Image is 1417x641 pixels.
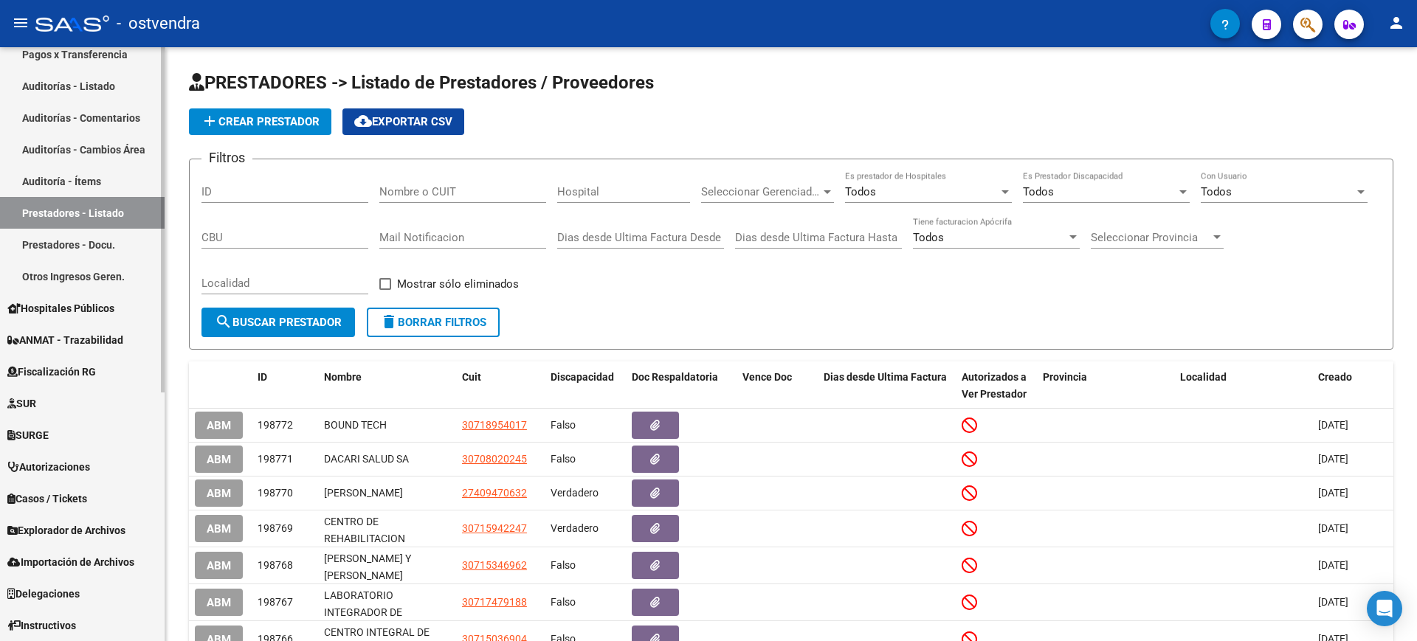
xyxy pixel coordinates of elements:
span: ABM [207,419,231,432]
button: ABM [195,552,243,579]
span: [DATE] [1318,419,1348,431]
span: Hospitales Públicos [7,300,114,316]
datatable-header-cell: Creado [1312,361,1393,410]
button: Borrar Filtros [367,308,500,337]
span: ABM [207,487,231,500]
span: PRESTADORES -> Listado de Prestadores / Proveedores [189,72,654,93]
div: Open Intercom Messenger [1367,591,1402,626]
datatable-header-cell: Provincia [1037,361,1175,410]
span: Falso [551,559,576,571]
span: ABM [207,559,231,572]
span: Provincia [1043,371,1087,383]
span: Nombre [324,371,362,383]
span: 30708020245 [462,453,527,465]
span: 30715942247 [462,522,527,534]
div: DACARI SALUD SA [324,451,450,468]
span: Discapacidad [551,371,614,383]
span: 30715346962 [462,559,527,571]
span: Crear Prestador [201,115,320,128]
datatable-header-cell: Localidad [1174,361,1312,410]
span: Falso [551,419,576,431]
div: CENTRO DE REHABILITACION INTEGRAL TE INVITO A JUGAR S.R.L. [324,513,450,544]
span: Todos [845,185,876,198]
span: Seleccionar Provincia [1091,231,1210,244]
datatable-header-cell: Cuit [456,361,545,410]
span: Todos [913,231,944,244]
span: [DATE] [1318,596,1348,608]
span: Cuit [462,371,481,383]
mat-icon: add [201,112,218,130]
span: 198768 [258,559,293,571]
span: 198767 [258,596,293,608]
span: [DATE] [1318,453,1348,465]
span: Importación de Archivos [7,554,134,570]
datatable-header-cell: Discapacidad [545,361,626,410]
span: Borrar Filtros [380,316,486,329]
span: Todos [1023,185,1054,198]
span: Autorizaciones [7,459,90,475]
span: 198772 [258,419,293,431]
mat-icon: cloud_download [354,112,372,130]
span: Falso [551,596,576,608]
span: Explorador de Archivos [7,522,125,538]
span: Verdadero [551,487,599,499]
span: Mostrar sólo eliminados [397,275,519,293]
span: Doc Respaldatoria [632,371,718,383]
datatable-header-cell: Doc Respaldatoria [626,361,737,410]
span: ABM [207,522,231,536]
span: Falso [551,453,576,465]
button: ABM [195,589,243,616]
div: LABORATORIO INTEGRADOR DE SOLUCIONES PHARMA SA [324,587,450,618]
span: SURGE [7,427,49,443]
button: ABM [195,446,243,473]
span: ANMAT - Trazabilidad [7,332,123,348]
span: Instructivos [7,617,76,634]
span: - ostvendra [117,7,200,40]
span: 198769 [258,522,293,534]
div: [PERSON_NAME] Y [PERSON_NAME] SOCIEDAD [PERSON_NAME] [324,550,450,581]
button: ABM [195,515,243,542]
h3: Filtros [201,148,252,168]
span: Localidad [1180,371,1227,383]
datatable-header-cell: Vence Doc [737,361,818,410]
span: Autorizados a Ver Prestador [962,371,1027,400]
button: Crear Prestador [189,108,331,135]
span: Fiscalización RG [7,364,96,380]
span: Todos [1201,185,1232,198]
span: 27409470632 [462,487,527,499]
span: Verdadero [551,522,599,534]
span: ABM [207,596,231,609]
span: Casos / Tickets [7,491,87,507]
datatable-header-cell: Autorizados a Ver Prestador [956,361,1037,410]
span: SUR [7,395,36,412]
button: Exportar CSV [342,108,464,135]
mat-icon: delete [380,313,398,330]
span: 198771 [258,453,293,465]
span: Dias desde Ultima Factura [824,371,947,383]
span: Vence Doc [742,371,792,383]
span: [DATE] [1318,559,1348,571]
mat-icon: search [215,313,232,330]
datatable-header-cell: Nombre [318,361,456,410]
mat-icon: menu [12,14,30,32]
button: ABM [195,479,243,507]
datatable-header-cell: ID [252,361,318,410]
div: [PERSON_NAME] [324,485,450,502]
span: ID [258,371,267,383]
div: BOUND TECH [324,417,450,434]
span: Delegaciones [7,586,80,602]
span: [DATE] [1318,522,1348,534]
span: 30718954017 [462,419,527,431]
span: [DATE] [1318,487,1348,499]
button: ABM [195,412,243,439]
button: Buscar Prestador [201,308,355,337]
span: Creado [1318,371,1352,383]
span: 30717479188 [462,596,527,608]
span: Buscar Prestador [215,316,342,329]
span: Exportar CSV [354,115,452,128]
datatable-header-cell: Dias desde Ultima Factura [818,361,956,410]
span: 198770 [258,487,293,499]
mat-icon: person [1387,14,1405,32]
span: ABM [207,453,231,466]
span: Seleccionar Gerenciador [701,185,821,198]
